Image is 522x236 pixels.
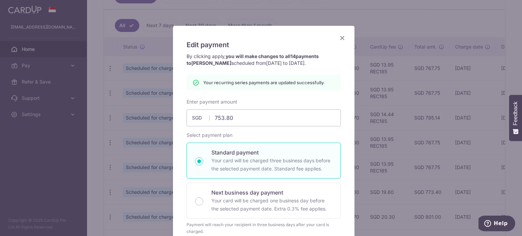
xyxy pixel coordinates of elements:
[187,132,232,139] label: Select payment plan
[187,53,319,66] strong: you will make changes to all payments to
[291,53,296,59] span: 14
[187,39,341,50] h5: Edit payment
[187,109,341,126] input: 0.00
[203,79,325,86] p: Your recurring series payments are updated successfully.
[191,60,231,66] span: [PERSON_NAME]
[187,221,341,235] div: Payment will reach your recipient in three business days after your card is charged.
[338,34,346,42] button: Close
[211,197,332,213] p: Your card will be charged one business day before the selected payment date. Extra 0.3% fee applies.
[478,216,515,233] iframe: Opens a widget where you can find more information
[192,114,210,121] span: SGD
[187,53,341,67] p: By clicking apply, scheduled from .
[266,60,304,66] span: [DATE] to [DATE]
[211,188,332,197] p: Next business day payment
[211,148,332,157] p: Standard payment
[509,95,522,141] button: Feedback - Show survey
[211,157,332,173] p: Your card will be charged three business days before the selected payment date. Standard fee appl...
[512,102,519,125] span: Feedback
[187,98,237,105] label: Enter payment amount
